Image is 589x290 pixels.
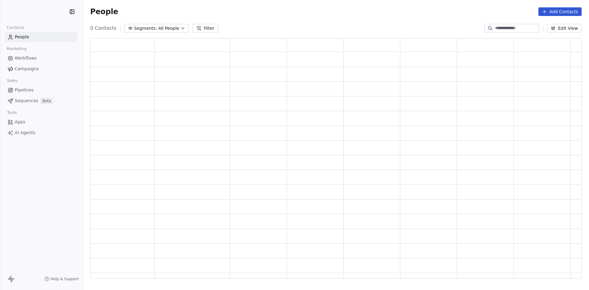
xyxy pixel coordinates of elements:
[538,7,582,16] button: Add Contacts
[40,98,53,104] span: Beta
[158,25,179,32] span: All People
[15,55,37,61] span: Workflows
[193,24,218,33] button: Filter
[547,24,582,33] button: Edit View
[5,53,78,63] a: Workflows
[5,64,78,74] a: Campaigns
[15,87,34,93] span: Pipelines
[4,44,29,53] span: Marketing
[90,7,118,16] span: People
[5,96,78,106] a: SequencesBeta
[5,85,78,95] a: Pipelines
[4,76,20,85] span: Sales
[15,34,29,40] span: People
[4,108,19,117] span: Tools
[5,117,78,127] a: Apps
[5,128,78,138] a: AI Agents
[5,32,78,42] a: People
[90,25,117,32] span: 0 Contacts
[44,276,79,281] a: Help & Support
[51,276,79,281] span: Help & Support
[15,130,35,136] span: AI Agents
[134,25,157,32] span: Segments:
[15,119,25,125] span: Apps
[4,23,27,32] span: Contacts
[15,98,38,104] span: Sequences
[15,66,39,72] span: Campaigns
